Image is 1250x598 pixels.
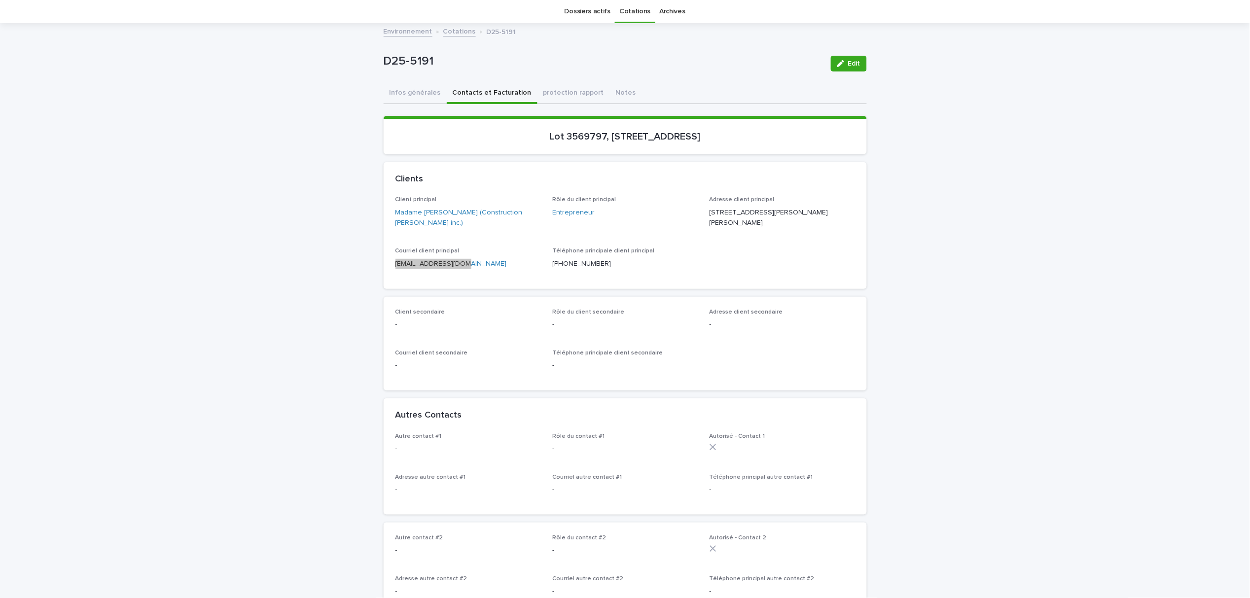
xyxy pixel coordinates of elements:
span: Rôle du client secondaire [552,309,624,315]
button: Notes [610,83,642,104]
p: - [395,360,541,371]
span: Téléphone principale client secondaire [552,350,663,356]
span: Autorisé - Contact 1 [710,433,765,439]
p: - [552,319,698,330]
p: - [395,485,541,495]
span: Adresse client secondaire [710,309,783,315]
span: Adresse client principal [710,197,775,203]
button: protection rapport [537,83,610,104]
p: D25-5191 [384,54,823,69]
p: - [552,360,698,371]
span: Edit [848,60,860,67]
p: D25-5191 [487,26,516,36]
button: Infos générales [384,83,447,104]
span: Rôle du contact #1 [552,433,605,439]
h2: Autres Contacts [395,410,462,421]
span: Autre contact #1 [395,433,442,439]
h2: Clients [395,174,424,185]
p: - [552,545,698,556]
span: Courriel autre contact #2 [552,576,623,582]
span: Rôle du contact #2 [552,535,606,541]
span: Téléphone principal autre contact #2 [710,576,815,582]
p: [STREET_ADDRESS][PERSON_NAME][PERSON_NAME] [710,208,855,228]
p: - [395,586,541,597]
span: Téléphone principale client principal [552,248,654,254]
span: Adresse autre contact #2 [395,576,467,582]
span: Autre contact #2 [395,535,443,541]
span: Courriel client principal [395,248,460,254]
span: Autorisé - Contact 2 [710,535,767,541]
span: Courriel client secondaire [395,350,468,356]
p: - [552,485,698,495]
button: Edit [831,56,867,71]
span: Adresse autre contact #1 [395,474,466,480]
p: - [395,444,541,454]
button: Contacts et Facturation [447,83,537,104]
a: Madame [PERSON_NAME] (Construction [PERSON_NAME] inc.) [395,208,541,228]
a: Environnement [384,25,432,36]
span: Téléphone principal autre contact #1 [710,474,813,480]
p: - [710,319,855,330]
a: Cotations [443,25,476,36]
span: Client principal [395,197,437,203]
p: - [710,485,855,495]
span: Client secondaire [395,309,445,315]
p: Lot 3569797, [STREET_ADDRESS] [395,131,855,142]
p: - [710,586,855,597]
p: - [395,545,541,556]
span: Rôle du client principal [552,197,616,203]
p: [PHONE_NUMBER] [552,259,698,269]
a: [EMAIL_ADDRESS][DOMAIN_NAME] [395,260,507,267]
p: - [552,586,698,597]
a: Entrepreneur [552,208,595,218]
p: - [552,444,698,454]
p: - [395,319,541,330]
span: Courriel autre contact #1 [552,474,622,480]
